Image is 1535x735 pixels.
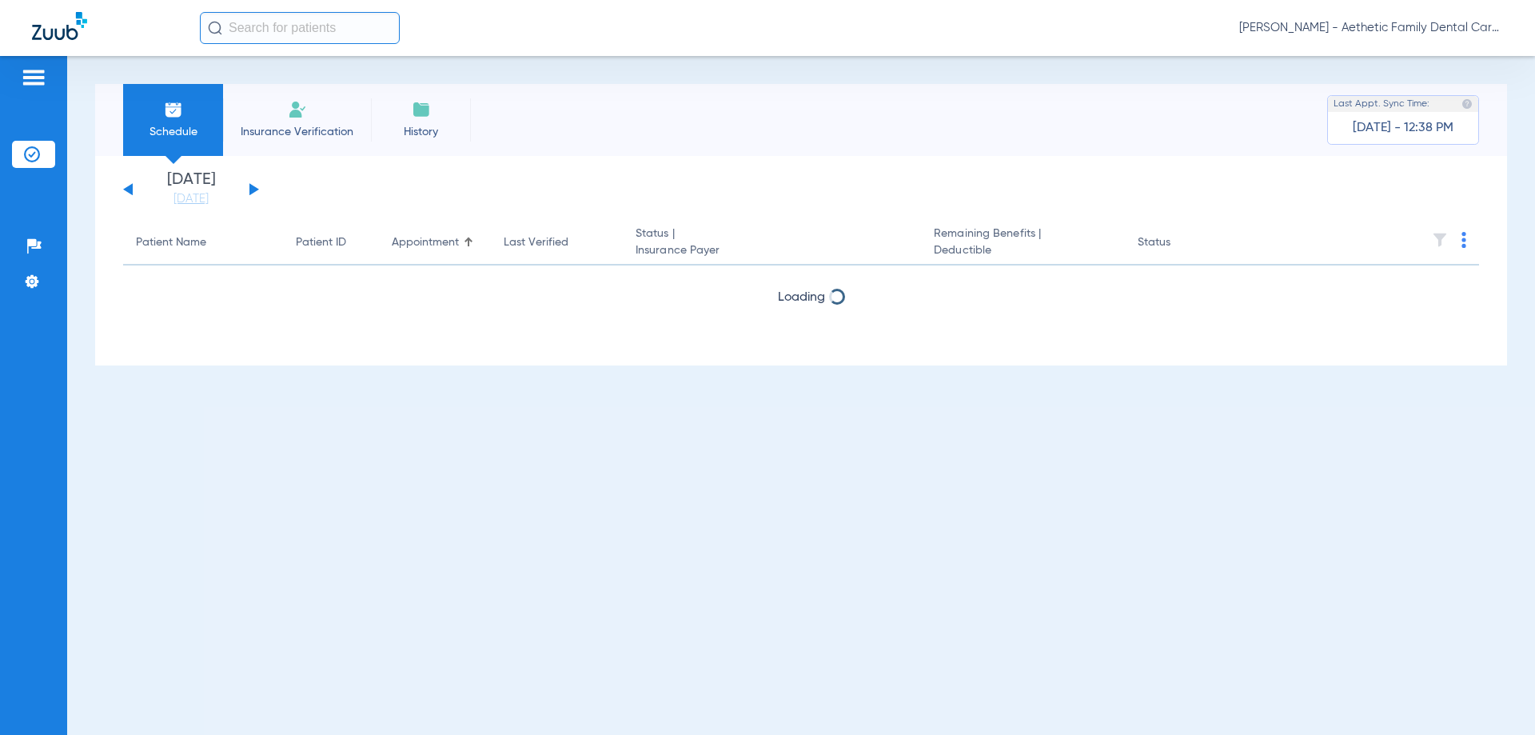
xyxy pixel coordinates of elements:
div: Patient Name [136,234,206,251]
img: filter.svg [1432,232,1448,248]
span: Last Appt. Sync Time: [1334,96,1429,112]
div: Patient ID [296,234,366,251]
span: [DATE] - 12:38 PM [1353,120,1453,136]
input: Search for patients [200,12,400,44]
div: Patient ID [296,234,346,251]
img: Zuub Logo [32,12,87,40]
div: Last Verified [504,234,610,251]
div: Appointment [392,234,478,251]
img: Manual Insurance Verification [288,100,307,119]
img: hamburger-icon [21,68,46,87]
span: Deductible [934,242,1111,259]
img: Schedule [164,100,183,119]
th: Remaining Benefits | [921,221,1124,266]
span: Insurance Verification [235,124,359,140]
span: Schedule [135,124,211,140]
span: History [383,124,459,140]
img: group-dot-blue.svg [1461,232,1466,248]
th: Status | [623,221,921,266]
img: History [412,100,431,119]
a: [DATE] [143,191,239,207]
span: [PERSON_NAME] - Aethetic Family Dental Care ([GEOGRAPHIC_DATA]) [1239,20,1503,36]
div: Appointment [392,234,459,251]
span: Insurance Payer [636,242,908,259]
th: Status [1125,221,1233,266]
iframe: Chat Widget [1455,658,1535,735]
div: Patient Name [136,234,270,251]
img: Search Icon [208,21,222,35]
li: [DATE] [143,172,239,207]
span: Loading [778,291,825,304]
img: last sync help info [1461,98,1473,110]
div: Last Verified [504,234,568,251]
